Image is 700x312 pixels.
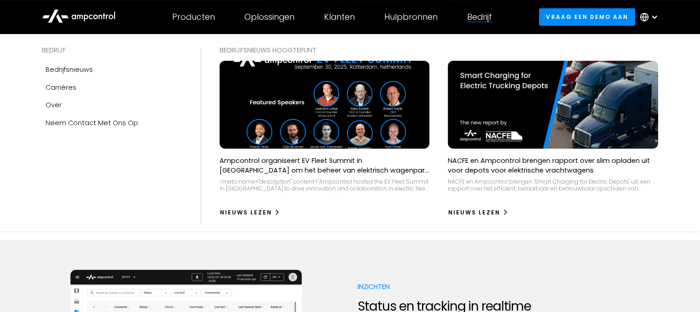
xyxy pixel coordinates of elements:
[220,156,429,174] p: Ampcontrol organiseert EV Fleet Summit in [GEOGRAPHIC_DATA] om het beheer van elektrisch wagenpar...
[467,12,492,22] div: Bedrijf
[42,45,182,55] div: BEDRIJF
[172,12,215,22] div: Producten
[220,208,272,217] div: Nieuws lezen
[358,282,535,291] p: Inzichten
[324,12,355,22] div: Klanten
[448,208,500,217] div: Nieuws lezen
[448,178,658,192] div: NACFE en Ampcontrol brengen 'Smart Charging for Electric Depots' uit, een rapport over het effici...
[42,61,182,78] a: Bedrijfsnieuws
[244,12,295,22] div: Oplossingen
[42,79,182,96] a: Carrières
[220,178,429,192] div: <meta name="description" content="Ampcontrol hosted the EV Fleet Summit in [GEOGRAPHIC_DATA] to d...
[220,205,280,220] a: Nieuws lezen
[448,156,658,174] p: NACFE en Ampcontrol brengen rapport over slim opladen uit voor depots voor elektrische vrachtwagens
[384,12,438,22] div: Hulpbronnen
[539,8,635,25] a: Vraag een demo aan
[46,64,93,75] div: Bedrijfsnieuws
[42,96,182,114] a: Over
[46,118,138,128] div: Neem contact met ons op
[46,100,62,110] div: Over
[220,45,658,55] div: BEDRIJFSNIEUWS Hoogtepunt
[46,82,76,92] div: Carrières
[448,205,509,220] a: Nieuws lezen
[42,114,182,132] a: Neem contact met ons op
